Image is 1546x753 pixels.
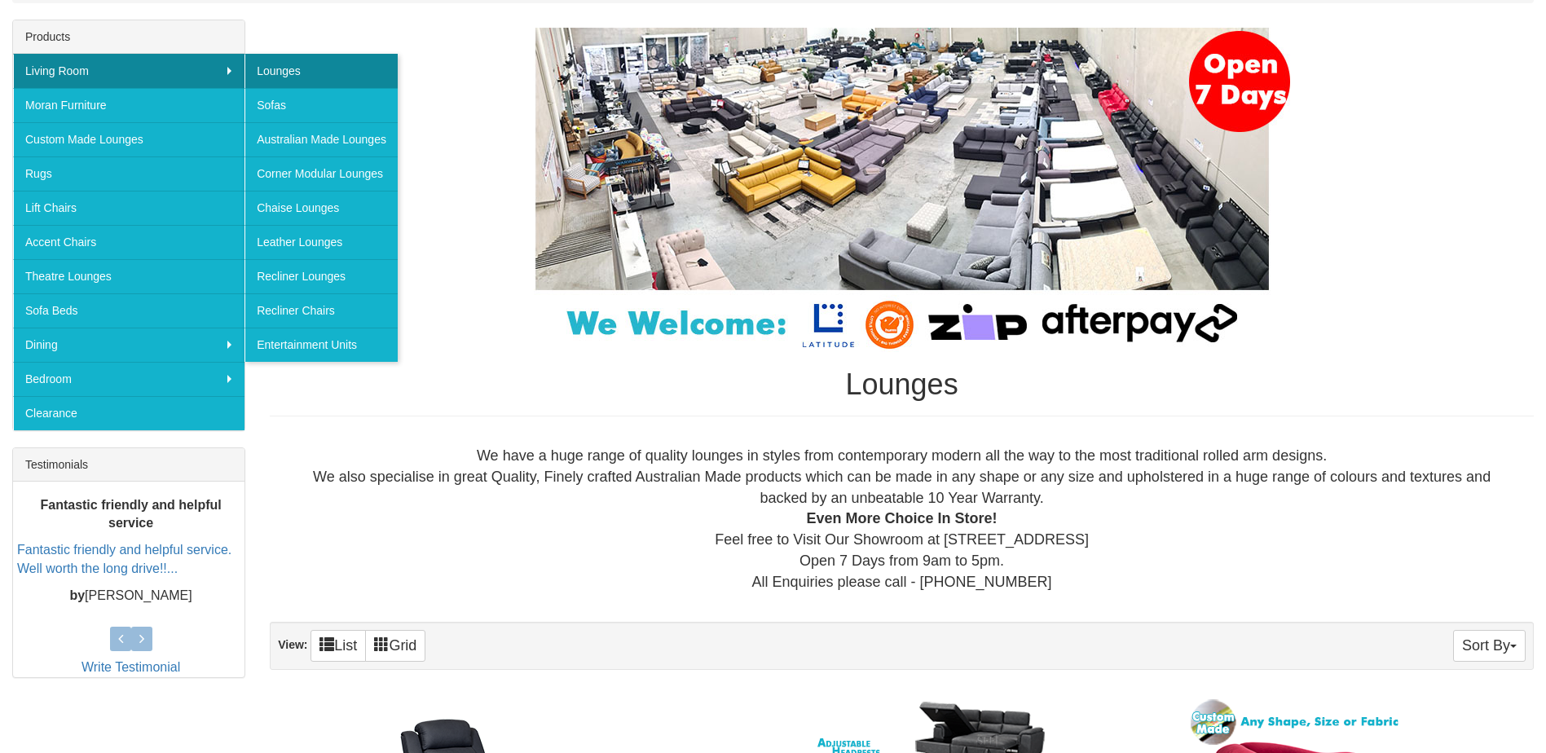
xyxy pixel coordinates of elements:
[69,588,85,602] b: by
[13,396,244,430] a: Clearance
[13,293,244,328] a: Sofa Beds
[244,88,398,122] a: Sofas
[244,122,398,156] a: Australian Made Lounges
[244,54,398,88] a: Lounges
[13,156,244,191] a: Rugs
[278,638,307,651] strong: View:
[17,543,231,575] a: Fantastic friendly and helpful service. Well worth the long drive!!...
[40,498,221,531] b: Fantastic friendly and helpful service
[244,191,398,225] a: Chaise Lounges
[311,630,366,662] a: List
[1453,630,1526,662] button: Sort By
[13,20,244,54] div: Products
[244,259,398,293] a: Recliner Lounges
[13,259,244,293] a: Theatre Lounges
[13,225,244,259] a: Accent Chairs
[13,362,244,396] a: Bedroom
[13,88,244,122] a: Moran Furniture
[244,156,398,191] a: Corner Modular Lounges
[807,510,998,526] b: Even More Choice In Store!
[244,328,398,362] a: Entertainment Units
[270,368,1534,401] h1: Lounges
[13,328,244,362] a: Dining
[13,448,244,482] div: Testimonials
[244,225,398,259] a: Leather Lounges
[365,630,425,662] a: Grid
[13,122,244,156] a: Custom Made Lounges
[17,587,244,605] p: [PERSON_NAME]
[13,191,244,225] a: Lift Chairs
[283,446,1521,592] div: We have a huge range of quality lounges in styles from contemporary modern all the way to the mos...
[13,54,244,88] a: Living Room
[81,660,180,674] a: Write Testimonial
[495,28,1310,352] img: Lounges
[244,293,398,328] a: Recliner Chairs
